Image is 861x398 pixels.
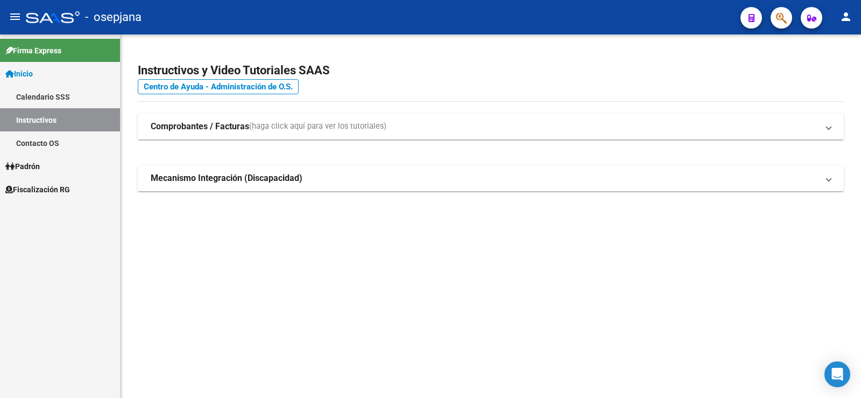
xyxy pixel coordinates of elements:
h2: Instructivos y Video Tutoriales SAAS [138,60,844,81]
span: Inicio [5,68,33,80]
a: Centro de Ayuda - Administración de O.S. [138,79,299,94]
span: - osepjana [85,5,142,29]
mat-expansion-panel-header: Mecanismo Integración (Discapacidad) [138,165,844,191]
span: Fiscalización RG [5,184,70,195]
span: (haga click aquí para ver los tutoriales) [249,121,386,132]
span: Padrón [5,160,40,172]
mat-icon: menu [9,10,22,23]
strong: Mecanismo Integración (Discapacidad) [151,172,302,184]
mat-expansion-panel-header: Comprobantes / Facturas(haga click aquí para ver los tutoriales) [138,114,844,139]
strong: Comprobantes / Facturas [151,121,249,132]
span: Firma Express [5,45,61,57]
mat-icon: person [839,10,852,23]
div: Open Intercom Messenger [824,361,850,387]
